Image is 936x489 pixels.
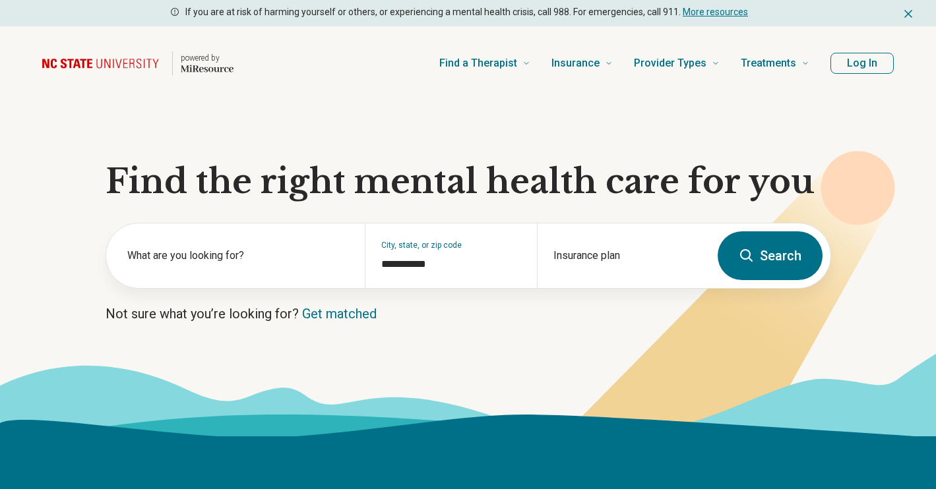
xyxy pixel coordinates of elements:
[181,53,234,63] p: powered by
[830,53,894,74] button: Log In
[127,248,349,264] label: What are you looking for?
[741,54,796,72] span: Treatments
[634,54,706,72] span: Provider Types
[634,37,720,90] a: Provider Types
[185,5,748,19] p: If you are at risk of harming yourself or others, or experiencing a mental health crisis, call 98...
[551,54,600,72] span: Insurance
[741,37,809,90] a: Treatments
[439,54,517,72] span: Find a Therapist
[718,231,823,280] button: Search
[106,162,831,202] h1: Find the right mental health care for you
[106,304,831,323] p: Not sure what you’re looking for?
[551,37,613,90] a: Insurance
[42,42,234,84] a: Home page
[302,306,377,322] a: Get matched
[902,5,915,21] button: Dismiss
[683,7,748,17] a: More resources
[439,37,530,90] a: Find a Therapist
